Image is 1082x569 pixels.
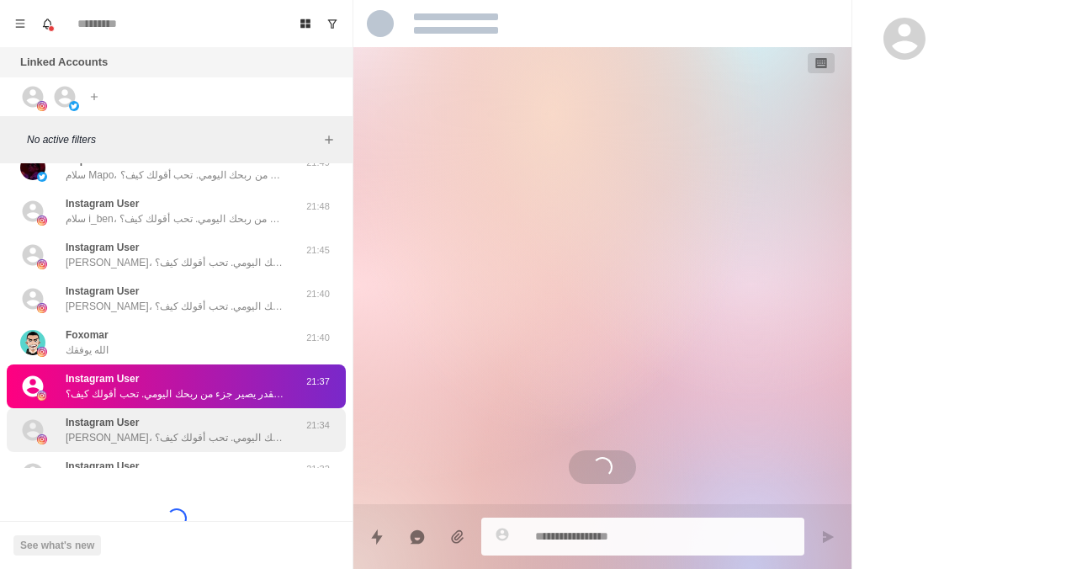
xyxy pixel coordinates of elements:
p: 21:45 [297,243,339,258]
p: 21:40 [297,331,339,345]
img: picture [37,347,47,357]
button: Add account [84,87,104,107]
p: [PERSON_NAME]، تتخيّل لو كل رسالة في شاتك تتحول لدخل إضافي بدل ما تختفي؟ الفكرة بسيطة… الشات نفسه... [66,430,284,445]
img: picture [37,391,47,401]
p: 21:49 [297,156,339,170]
p: [PERSON_NAME]، تتخيّل لو كل رسالة في شاتك تتحول لدخل إضافي بدل ما تختفي؟ الفكرة بسيطة… الشات نفسه... [66,299,284,314]
button: Menu [7,10,34,37]
p: Foxomar [66,327,109,343]
button: Board View [292,10,319,37]
p: 21:37 [297,375,339,389]
button: Show unread conversations [319,10,346,37]
p: 21:32 [297,462,339,476]
img: picture [20,155,45,180]
img: picture [37,215,47,226]
p: Instagram User [66,415,139,430]
img: picture [69,101,79,111]
button: Quick replies [360,520,394,554]
p: 21:34 [297,418,339,433]
p: Instagram User [66,459,139,474]
p: سلام Mapo، تتخيّل لو كل رسالة في شاتك تتحول لدخل إضافي بدل ما تختفي؟ الفكرة بسيطة… الشات نفسه يقد... [66,168,284,183]
img: picture [37,434,47,444]
p: Linked Accounts [20,54,108,71]
p: Instagram User [66,240,139,255]
p: [PERSON_NAME]، تتخيّل لو كل رسالة في شاتك تتحول لدخل إضافي بدل ما تختفي؟ الفكرة بسيطة… الشات نفسه... [66,255,284,270]
img: picture [37,303,47,313]
img: picture [20,330,45,355]
button: Send message [811,520,845,554]
p: 21:48 [297,199,339,214]
button: Reply with AI [400,520,434,554]
button: See what's new [13,535,101,556]
p: سلام عمر، تتخيّل لو كل رسالة في شاتك تتحول لدخل إضافي بدل ما تختفي؟ الفكرة بسيطة… الشات نفسه يقدر... [66,386,284,401]
p: الله يوفقك [66,343,109,358]
button: Add media [441,520,475,554]
p: No active filters [27,132,319,147]
button: Add filters [319,130,339,150]
p: 21:40 [297,287,339,301]
img: picture [37,172,47,182]
p: Instagram User [66,196,139,211]
p: سلام i_ben، تتخيّل لو كل رسالة في شاتك تتحول لدخل إضافي بدل ما تختفي؟ الفكرة بسيطة… الشات نفسه يق... [66,211,284,226]
img: picture [37,259,47,269]
img: picture [37,101,47,111]
p: Instagram User [66,284,139,299]
button: Notifications [34,10,61,37]
p: Instagram User [66,371,139,386]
